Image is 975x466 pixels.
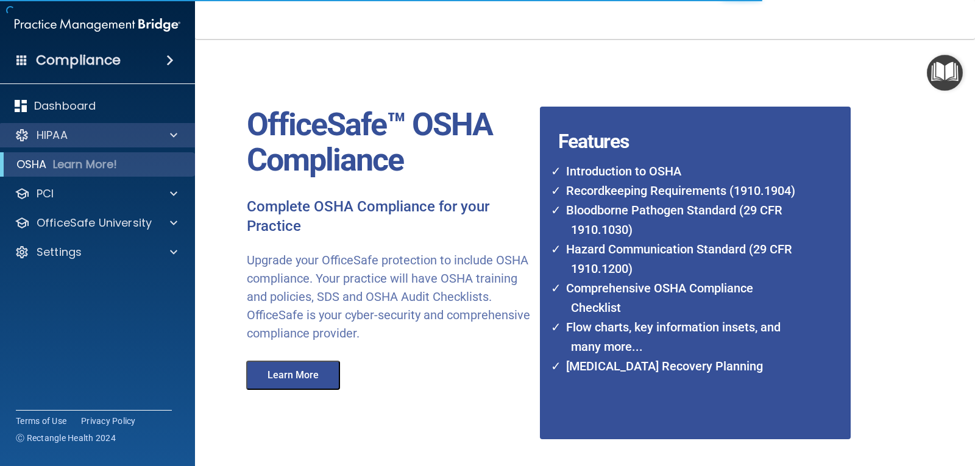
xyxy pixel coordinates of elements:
[559,181,803,200] li: Recordkeeping Requirements (1910.1904)
[15,99,177,113] a: Dashboard
[559,161,803,181] li: Introduction to OSHA
[15,186,177,201] a: PCI
[247,107,531,178] p: OfficeSafe™ OSHA Compliance
[559,356,803,376] li: [MEDICAL_DATA] Recovery Planning
[559,239,803,278] li: Hazard Communication Standard (29 CFR 1910.1200)
[15,100,27,112] img: dashboard.aa5b2476.svg
[36,52,121,69] h4: Compliance
[247,251,531,342] p: Upgrade your OfficeSafe protection to include OSHA compliance. Your practice will have OSHA train...
[540,107,818,131] h4: Features
[238,371,352,380] a: Learn More
[559,200,803,239] li: Bloodborne Pathogen Standard (29 CFR 1910.1030)
[53,157,118,172] p: Learn More!
[559,278,803,317] li: Comprehensive OSHA Compliance Checklist
[927,55,963,91] button: Open Resource Center
[16,415,66,427] a: Terms of Use
[15,128,177,143] a: HIPAA
[37,216,152,230] p: OfficeSafe University
[16,432,116,444] span: Ⓒ Rectangle Health 2024
[559,317,803,356] li: Flow charts, key information insets, and many more...
[15,216,177,230] a: OfficeSafe University
[15,13,180,37] img: PMB logo
[15,245,177,259] a: Settings
[37,186,54,201] p: PCI
[246,361,340,390] button: Learn More
[81,415,136,427] a: Privacy Policy
[37,245,82,259] p: Settings
[37,128,68,143] p: HIPAA
[16,157,47,172] p: OSHA
[34,99,96,113] p: Dashboard
[247,197,531,236] p: Complete OSHA Compliance for your Practice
